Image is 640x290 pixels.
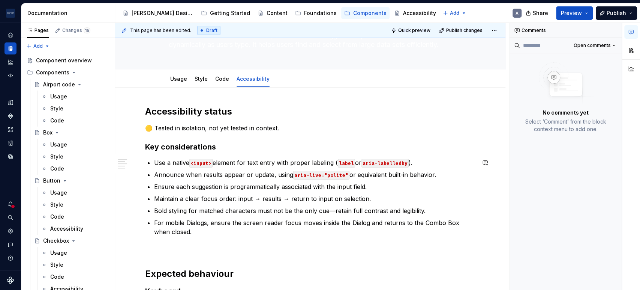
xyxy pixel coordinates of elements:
[510,23,622,38] div: Comments
[4,29,16,41] a: Home
[154,170,475,179] p: Announce when results appear or update, using or equivalent built-in behavior.
[50,273,64,281] div: Code
[38,223,112,235] a: Accessibility
[31,235,112,247] a: Checkbox
[4,110,16,122] a: Components
[50,153,63,160] div: Style
[38,211,112,223] a: Code
[154,182,475,191] p: Ensure each suggestion is programmatically associated with the input field.
[84,27,90,33] span: 15
[38,259,112,271] a: Style
[50,105,63,112] div: Style
[31,79,112,91] a: Airport code
[130,27,191,33] span: This page has been edited.
[50,117,64,124] div: Code
[38,187,112,199] a: Usage
[50,201,63,208] div: Style
[607,9,626,17] span: Publish
[43,81,75,88] div: Airport code
[237,76,270,82] a: Accessibility
[24,41,52,51] button: Add
[145,268,234,279] strong: Expected behaviour
[361,159,409,168] code: aria-labelledby
[210,9,250,17] div: Getting Started
[353,9,387,17] div: Components
[38,91,112,103] a: Usage
[50,189,67,196] div: Usage
[120,6,439,21] div: Page tree
[154,158,475,167] p: Use a native element for text entry with proper labeling ( or ).
[212,71,232,86] div: Code
[50,225,83,233] div: Accessibility
[6,9,15,18] img: f0306bc8-3074-41fb-b11c-7d2e8671d5eb.png
[4,239,16,251] button: Contact support
[50,261,63,269] div: Style
[43,237,69,245] div: Checkbox
[4,211,16,224] button: Search ⌘K
[33,43,43,49] span: Add
[570,40,619,51] button: Open comments
[341,7,390,19] a: Components
[38,115,112,127] a: Code
[154,194,475,203] p: Maintain a clear focus order: input → results → return to input on selection.
[304,9,337,17] div: Foundations
[4,198,16,210] button: Notifications
[62,27,90,33] div: Changes
[206,27,217,33] span: Draft
[292,7,340,19] a: Foundations
[38,271,112,283] a: Code
[7,276,14,284] svg: Supernova Logo
[154,206,475,215] p: Bold styling for matched characters must not be the only cue—retain full contrast and legibility.
[145,142,475,152] h3: Key considerations
[154,218,475,236] p: For mobile Dialogs, ensure the screen reader focus moves inside the Dialog and returns to the Com...
[31,175,112,187] a: Button
[574,42,611,48] span: Open comments
[4,151,16,163] a: Data sources
[50,93,67,100] div: Usage
[50,213,64,221] div: Code
[596,6,637,20] button: Publish
[36,69,69,76] div: Components
[446,27,483,33] span: Publish changes
[4,225,16,237] a: Settings
[293,171,349,180] code: aria-live="polite"
[38,103,112,115] a: Style
[50,141,67,148] div: Usage
[533,9,548,17] span: Share
[38,139,112,151] a: Usage
[24,66,112,79] div: Components
[43,177,60,184] div: Button
[255,7,291,19] a: Content
[4,42,16,54] a: Documentation
[398,27,430,33] span: Quick preview
[4,137,16,149] a: Storybook stories
[4,56,16,68] a: Analytics
[4,97,16,109] div: Design tokens
[522,6,553,20] button: Share
[215,76,229,82] a: Code
[234,71,273,86] div: Accessibility
[4,69,16,82] div: Code automation
[338,159,355,168] code: label
[189,159,213,168] code: <input>
[145,124,475,133] p: 🟡 Tested in isolation, not yet tested in context.
[31,127,112,139] a: Box
[192,71,211,86] div: Style
[543,109,589,116] p: No comments yet
[391,7,439,19] a: Accessibility
[43,129,52,136] div: Box
[403,9,436,17] div: Accessibility
[389,25,434,36] button: Quick preview
[4,124,16,136] div: Assets
[267,9,288,17] div: Content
